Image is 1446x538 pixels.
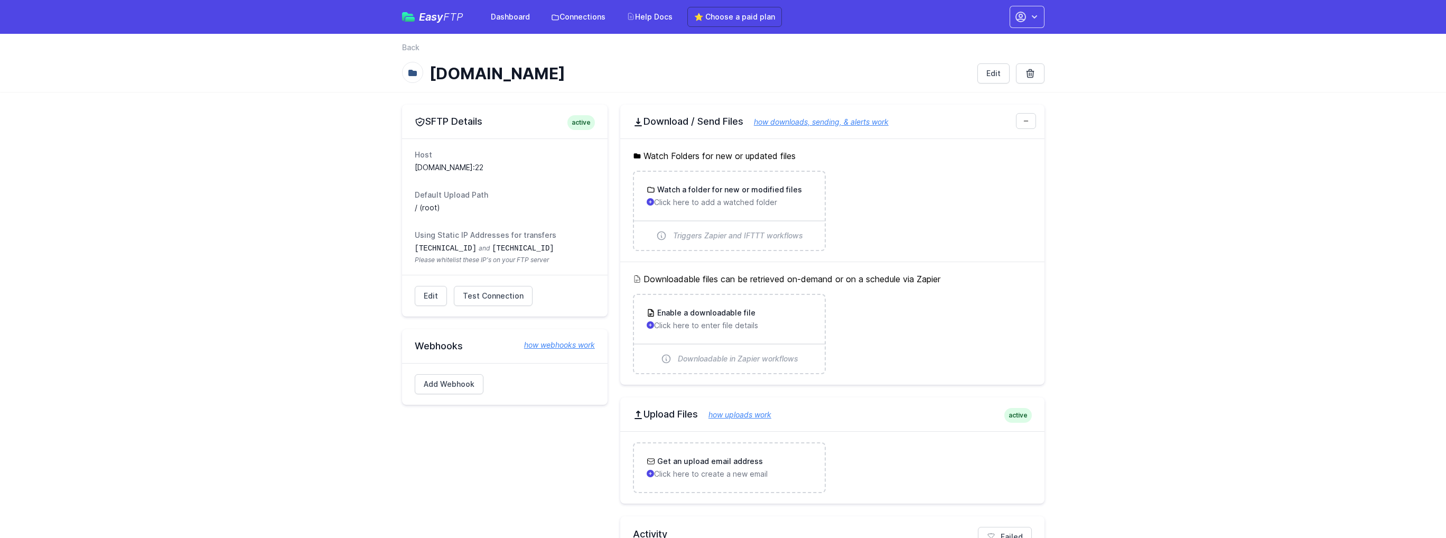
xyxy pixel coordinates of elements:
span: active [1004,408,1032,423]
span: and [479,244,490,252]
a: ⭐ Choose a paid plan [687,7,782,27]
h2: Upload Files [633,408,1032,421]
a: how downloads, sending, & alerts work [743,117,889,126]
code: [TECHNICAL_ID] [415,244,477,253]
a: Watch a folder for new or modified files Click here to add a watched folder Triggers Zapier and I... [634,172,825,250]
a: how uploads work [698,410,771,419]
a: Add Webhook [415,374,483,394]
nav: Breadcrumb [402,42,1044,59]
a: Test Connection [454,286,533,306]
code: [TECHNICAL_ID] [492,244,554,253]
dd: [DOMAIN_NAME]:22 [415,162,595,173]
p: Click here to add a watched folder [647,197,812,208]
img: easyftp_logo.png [402,12,415,22]
a: Edit [415,286,447,306]
span: Triggers Zapier and IFTTT workflows [673,230,803,241]
a: Back [402,42,419,53]
dd: / (root) [415,202,595,213]
p: Click here to enter file details [647,320,812,331]
a: EasyFTP [402,12,463,22]
h2: Download / Send Files [633,115,1032,128]
a: Get an upload email address Click here to create a new email [634,443,825,492]
a: how webhooks work [514,340,595,350]
a: Help Docs [620,7,679,26]
span: Please whitelist these IP's on your FTP server [415,256,595,264]
h2: SFTP Details [415,115,595,128]
span: FTP [443,11,463,23]
h3: Get an upload email address [655,456,763,467]
h3: Watch a folder for new or modified files [655,184,802,195]
h1: [DOMAIN_NAME] [430,64,969,83]
dt: Using Static IP Addresses for transfers [415,230,595,240]
a: Connections [545,7,612,26]
h2: Webhooks [415,340,595,353]
p: Click here to create a new email [647,469,812,479]
h3: Enable a downloadable file [655,308,755,318]
a: Edit [977,63,1010,84]
span: Downloadable in Zapier workflows [678,354,798,364]
span: Test Connection [463,291,524,301]
span: active [567,115,595,130]
a: Dashboard [484,7,536,26]
h5: Downloadable files can be retrieved on-demand or on a schedule via Zapier [633,273,1032,285]
dt: Host [415,150,595,160]
h5: Watch Folders for new or updated files [633,150,1032,162]
dt: Default Upload Path [415,190,595,200]
a: Enable a downloadable file Click here to enter file details Downloadable in Zapier workflows [634,295,825,373]
span: Easy [419,12,463,22]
